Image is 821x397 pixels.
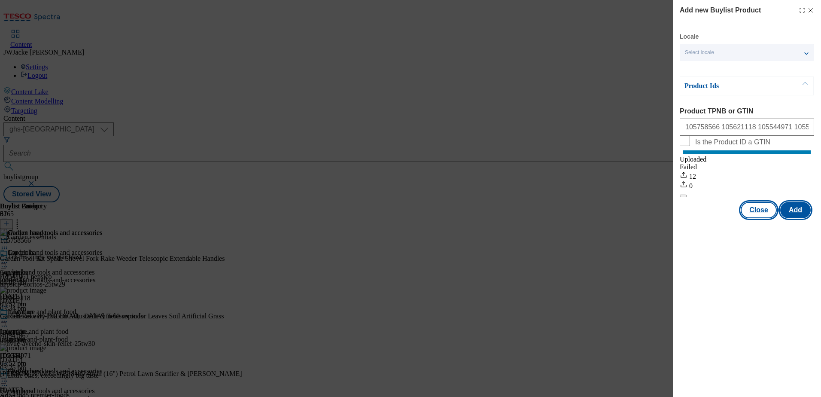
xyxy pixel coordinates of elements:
[680,171,814,180] div: 12
[680,107,814,115] label: Product TPNB or GTIN
[680,44,814,61] button: Select locale
[680,119,814,136] input: Enter 1 or 20 space separated Product TPNB or GTIN
[680,180,814,190] div: 0
[741,202,777,218] button: Close
[780,202,811,218] button: Add
[680,163,814,171] div: Failed
[685,49,714,56] span: Select locale
[680,5,761,15] h4: Add new Buylist Product
[680,156,814,163] div: Uploaded
[680,34,699,39] label: Locale
[684,82,775,90] p: Product Ids
[695,138,770,146] span: Is the Product ID a GTIN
